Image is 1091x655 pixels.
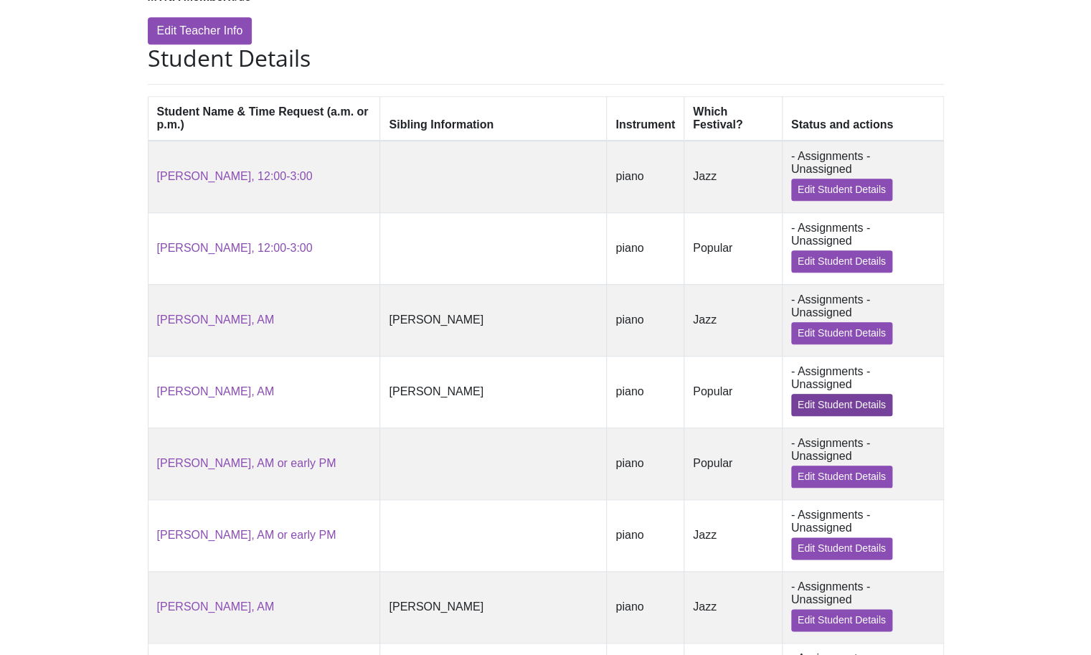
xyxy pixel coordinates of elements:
a: [PERSON_NAME], AM [157,385,275,397]
td: [PERSON_NAME] [380,284,607,356]
a: [PERSON_NAME], AM [157,600,275,613]
a: Edit Student Details [791,394,892,416]
td: - Assignments - Unassigned [782,499,943,571]
td: - Assignments - Unassigned [782,284,943,356]
a: Edit Student Details [791,322,892,344]
td: Popular [684,356,782,428]
td: Jazz [684,571,782,643]
th: Sibling Information [380,96,607,141]
td: piano [607,284,684,356]
h2: Student Details [148,44,944,72]
a: [PERSON_NAME], 12:00-3:00 [157,170,313,182]
td: piano [607,428,684,499]
td: piano [607,141,684,213]
a: Edit Student Details [791,250,892,273]
td: - Assignments - Unassigned [782,428,943,499]
a: [PERSON_NAME], AM or early PM [157,457,336,469]
td: Jazz [684,284,782,356]
td: Popular [684,212,782,284]
td: - Assignments - Unassigned [782,212,943,284]
td: piano [607,571,684,643]
td: - Assignments - Unassigned [782,571,943,643]
a: Edit Student Details [791,537,892,560]
a: [PERSON_NAME], 12:00-3:00 [157,242,313,254]
td: - Assignments - Unassigned [782,356,943,428]
td: piano [607,212,684,284]
th: Student Name & Time Request (a.m. or p.m.) [148,96,380,141]
td: Jazz [684,141,782,213]
a: Edit Student Details [791,466,892,488]
a: [PERSON_NAME], AM or early PM [157,529,336,541]
td: [PERSON_NAME] [380,356,607,428]
td: Jazz [684,499,782,571]
td: piano [607,499,684,571]
a: [PERSON_NAME], AM [157,314,275,326]
a: Edit Student Details [791,179,892,201]
td: Popular [684,428,782,499]
th: Which Festival? [684,96,782,141]
a: Edit Teacher Info [148,17,252,44]
td: - Assignments - Unassigned [782,141,943,213]
a: Edit Student Details [791,609,892,631]
th: Instrument [607,96,684,141]
td: piano [607,356,684,428]
th: Status and actions [782,96,943,141]
td: [PERSON_NAME] [380,571,607,643]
